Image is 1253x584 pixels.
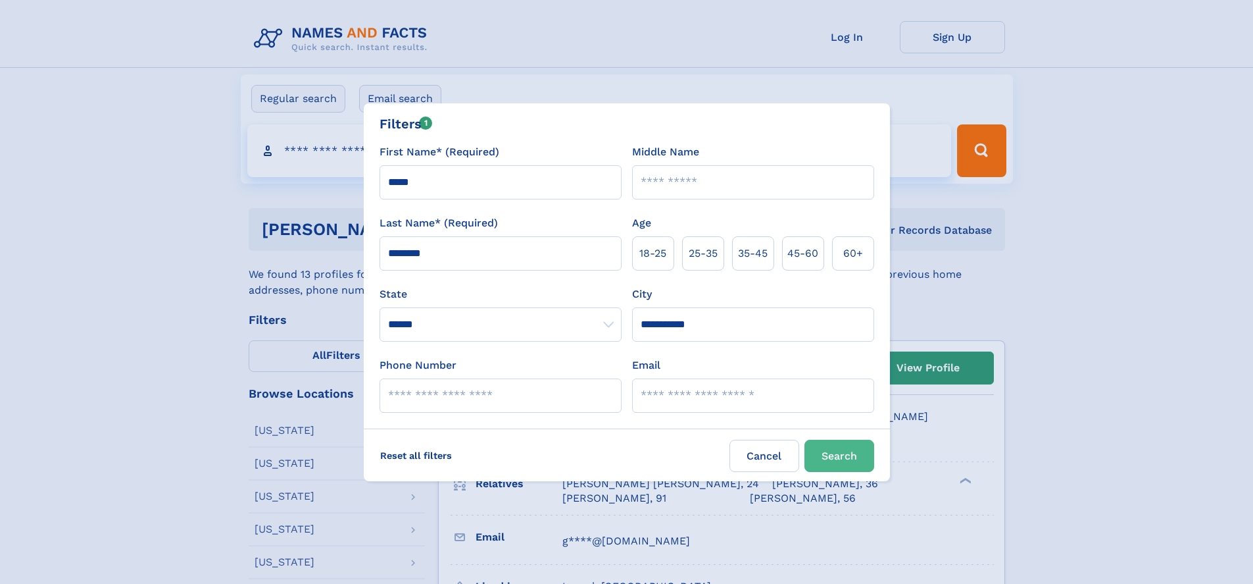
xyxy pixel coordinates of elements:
label: Middle Name [632,144,699,160]
label: City [632,286,652,302]
label: Age [632,215,651,231]
span: 60+ [843,246,863,261]
span: 18‑25 [639,246,666,261]
label: Cancel [729,440,799,472]
label: Reset all filters [372,440,460,471]
label: State [380,286,622,302]
label: First Name* (Required) [380,144,499,160]
button: Search [804,440,874,472]
label: Last Name* (Required) [380,215,498,231]
label: Phone Number [380,358,456,373]
div: Filters [380,114,433,134]
span: 45‑60 [787,246,818,261]
span: 35‑45 [738,246,768,261]
label: Email [632,358,660,373]
span: 25‑35 [689,246,718,261]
